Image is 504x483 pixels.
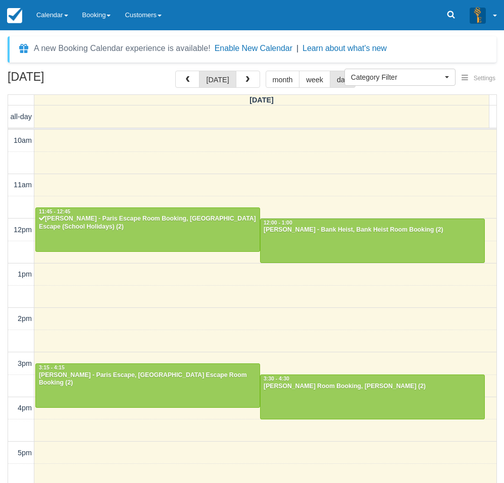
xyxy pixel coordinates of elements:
span: 2pm [18,314,32,323]
button: [DATE] [199,71,236,88]
button: week [299,71,330,88]
span: 12:00 - 1:00 [264,220,292,226]
img: checkfront-main-nav-mini-logo.png [7,8,22,23]
div: [PERSON_NAME] Room Booking, [PERSON_NAME] (2) [263,383,482,391]
button: day [330,71,356,88]
span: Settings [474,75,495,82]
button: Category Filter [344,69,456,86]
span: all-day [11,113,32,121]
span: 4pm [18,404,32,412]
div: [PERSON_NAME] - Bank Heist, Bank Heist Room Booking (2) [263,226,482,234]
span: 3:30 - 4:30 [264,376,289,382]
div: A new Booking Calendar experience is available! [34,42,211,55]
button: month [266,71,300,88]
button: Enable New Calendar [215,43,292,53]
span: | [296,44,298,52]
div: [PERSON_NAME] - Paris Escape, [GEOGRAPHIC_DATA] Escape Room Booking (2) [38,371,257,388]
span: 11:45 - 12:45 [39,209,70,214]
span: [DATE] [249,96,274,104]
span: 5pm [18,449,32,457]
a: 12:00 - 1:00[PERSON_NAME] - Bank Heist, Bank Heist Room Booking (2) [260,219,485,263]
button: Settings [456,71,501,86]
h2: [DATE] [8,71,135,89]
span: Category Filter [351,72,442,82]
span: 3:15 - 4:15 [39,365,65,370]
span: 11am [14,181,32,189]
a: Learn about what's new [303,44,387,52]
a: 3:15 - 4:15[PERSON_NAME] - Paris Escape, [GEOGRAPHIC_DATA] Escape Room Booking (2) [35,363,260,408]
span: 1pm [18,270,32,278]
span: 10am [14,136,32,144]
a: 3:30 - 4:30[PERSON_NAME] Room Booking, [PERSON_NAME] (2) [260,374,485,419]
span: 12pm [14,226,32,234]
img: A3 [470,7,486,23]
div: [PERSON_NAME] - Paris Escape Room Booking, [GEOGRAPHIC_DATA] Escape (School Holidays) (2) [38,215,257,231]
span: 3pm [18,359,32,367]
a: 11:45 - 12:45[PERSON_NAME] - Paris Escape Room Booking, [GEOGRAPHIC_DATA] Escape (School Holidays... [35,207,260,252]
